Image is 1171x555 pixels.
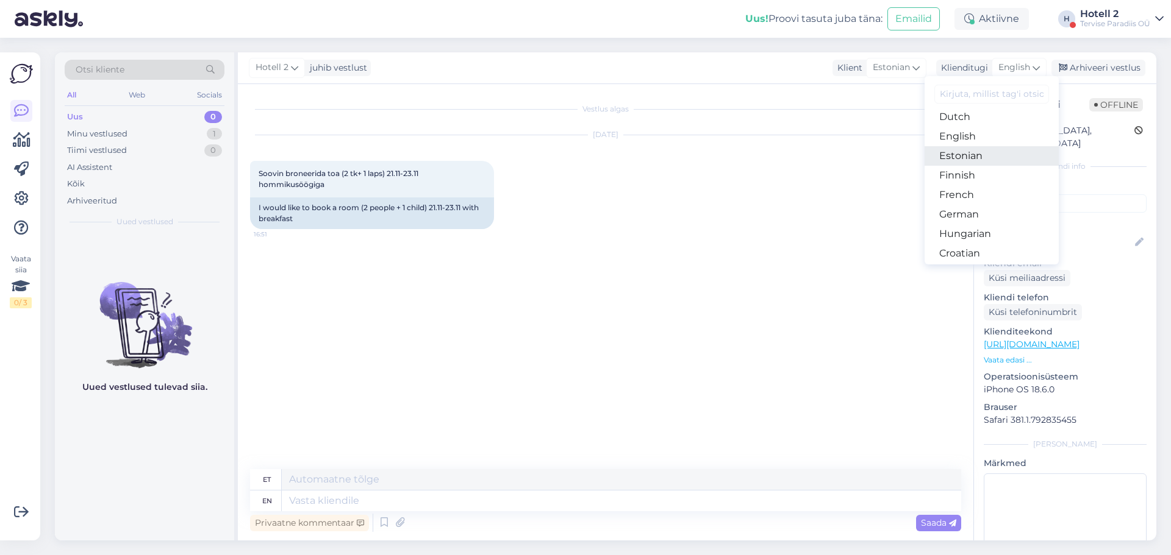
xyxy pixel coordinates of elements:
[921,517,956,528] span: Saada
[984,161,1147,172] div: Kliendi info
[833,62,862,74] div: Klient
[925,107,1059,127] a: Dutch
[254,230,299,239] span: 16:51
[984,370,1147,383] p: Operatsioonisüsteem
[67,195,117,207] div: Arhiveeritud
[873,61,910,74] span: Estonian
[984,457,1147,470] p: Märkmed
[925,185,1059,205] a: French
[984,304,1082,320] div: Küsi telefoninumbrit
[1051,60,1145,76] div: Arhiveeri vestlus
[1080,9,1150,19] div: Hotell 2
[82,381,207,394] p: Uued vestlused tulevad siia.
[262,490,272,511] div: en
[195,87,224,103] div: Socials
[116,216,173,227] span: Uued vestlused
[984,257,1147,270] p: Kliendi email
[204,111,222,123] div: 0
[925,127,1059,146] a: English
[1080,19,1150,29] div: Tervise Paradiis OÜ
[65,87,79,103] div: All
[67,161,112,174] div: AI Assistent
[259,169,420,189] span: Soovin broneerida toa (2 tk+ 1 laps) 21.11-23.11 hommikusöögiga
[984,291,1147,304] p: Kliendi telefon
[984,355,1147,366] p: Vaata edasi ...
[55,260,234,370] img: No chats
[936,62,988,74] div: Klienditugi
[925,205,1059,224] a: German
[204,144,222,157] div: 0
[1058,10,1075,27] div: H
[954,8,1029,30] div: Aktiivne
[745,12,883,26] div: Proovi tasuta juba täna:
[984,383,1147,396] p: iPhone OS 18.6.0
[67,178,85,190] div: Kõik
[1089,98,1143,111] span: Offline
[250,129,961,140] div: [DATE]
[263,469,271,490] div: et
[984,325,1147,338] p: Klienditeekond
[984,401,1147,414] p: Brauser
[925,146,1059,166] a: Estonian
[67,128,127,140] div: Minu vestlused
[984,194,1147,213] input: Lisa tag
[126,87,148,103] div: Web
[10,62,33,85] img: Askly Logo
[984,179,1147,192] p: Kliendi tag'id
[250,197,494,229] div: I would like to book a room (2 people + 1 child) 21.11-23.11 with breakfast
[934,85,1049,104] input: Kirjuta, millist tag'i otsid
[925,244,1059,263] a: Croatian
[887,7,940,30] button: Emailid
[76,63,124,76] span: Otsi kliente
[67,111,83,123] div: Uus
[250,104,961,115] div: Vestlus algas
[250,515,369,531] div: Privaatne kommentaar
[925,224,1059,244] a: Hungarian
[984,217,1147,230] p: Kliendi nimi
[305,62,367,74] div: juhib vestlust
[984,270,1070,286] div: Küsi meiliaadressi
[984,339,1080,350] a: [URL][DOMAIN_NAME]
[984,236,1133,249] input: Lisa nimi
[745,13,768,24] b: Uus!
[998,61,1030,74] span: English
[10,253,32,308] div: Vaata siia
[256,61,288,74] span: Hotell 2
[10,297,32,308] div: 0 / 3
[984,439,1147,450] div: [PERSON_NAME]
[987,124,1134,150] div: [GEOGRAPHIC_DATA], [GEOGRAPHIC_DATA]
[67,144,127,157] div: Tiimi vestlused
[925,166,1059,185] a: Finnish
[207,128,222,140] div: 1
[984,414,1147,426] p: Safari 381.1.792835455
[1080,9,1164,29] a: Hotell 2Tervise Paradiis OÜ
